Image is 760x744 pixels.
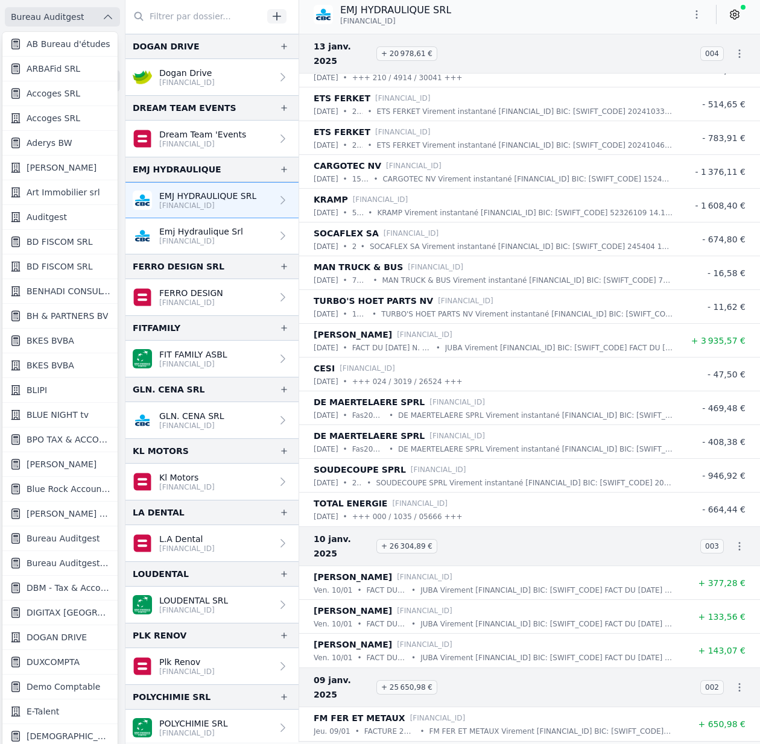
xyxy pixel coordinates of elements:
[27,409,89,421] span: BLUE NIGHT tv
[27,508,110,520] span: [PERSON_NAME] (Fiduciaire)
[27,656,80,668] span: DUXCOMPTA
[27,730,110,742] span: [DEMOGRAPHIC_DATA][PERSON_NAME][DEMOGRAPHIC_DATA]
[27,557,110,569] span: Bureau Auditgest - [PERSON_NAME]
[27,162,97,174] span: [PERSON_NAME]
[27,433,110,446] span: BPO TAX & ACCOUNTANCY SRL
[27,532,100,544] span: Bureau Auditgest
[27,681,100,693] span: Demo Comptable
[27,186,100,198] span: Art Immobilier srl
[27,211,67,223] span: Auditgest
[27,384,47,396] span: BLIPI
[27,260,93,273] span: BD FISCOM SRL
[27,63,80,75] span: ARBAFid SRL
[27,112,80,124] span: Accoges SRL
[27,137,72,149] span: Aderys BW
[27,285,110,297] span: BENHADI CONSULTING SRL
[27,582,110,594] span: DBM - Tax & Accounting sprl
[27,458,97,470] span: [PERSON_NAME]
[27,607,110,619] span: DIGITAX [GEOGRAPHIC_DATA] SRL
[27,335,74,347] span: BKES BVBA
[27,631,87,643] span: DOGAN DRIVE
[27,87,80,99] span: Accoges SRL
[27,310,108,322] span: BH & PARTNERS BV
[27,359,74,371] span: BKES BVBA
[27,483,110,495] span: Blue Rock Accounting
[27,705,59,717] span: E-Talent
[27,236,93,248] span: BD FISCOM SRL
[27,38,110,50] span: AB Bureau d'études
